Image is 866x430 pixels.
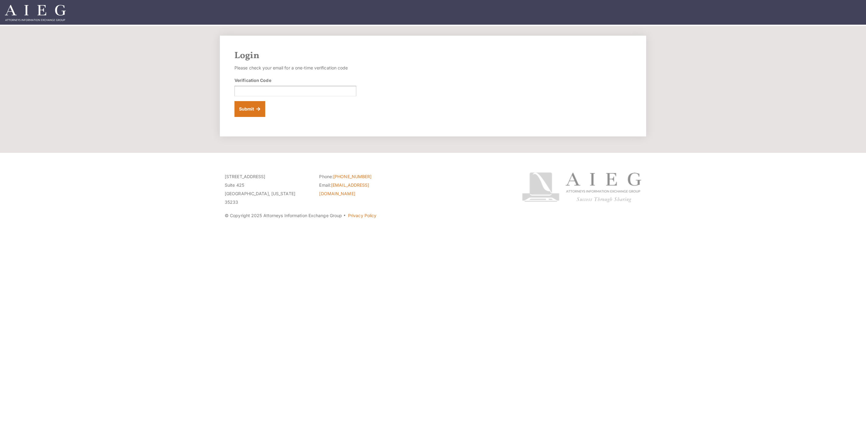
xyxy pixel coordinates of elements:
a: [EMAIL_ADDRESS][DOMAIN_NAME] [319,182,369,196]
a: Privacy Policy [348,213,376,218]
img: Attorneys Information Exchange Group logo [522,172,641,203]
img: Attorneys Information Exchange Group [5,5,66,21]
label: Verification Code [234,77,271,83]
p: [STREET_ADDRESS] Suite 425 [GEOGRAPHIC_DATA], [US_STATE] 35233 [225,172,310,206]
button: Submit [234,101,265,117]
p: © Copyright 2025 Attorneys Information Exchange Group [225,211,499,220]
p: Please check your email for a one-time verification code [234,64,356,72]
li: Phone: [319,172,404,181]
h2: Login [234,50,632,61]
span: · [343,215,346,218]
li: Email: [319,181,404,198]
a: [PHONE_NUMBER] [333,174,371,179]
